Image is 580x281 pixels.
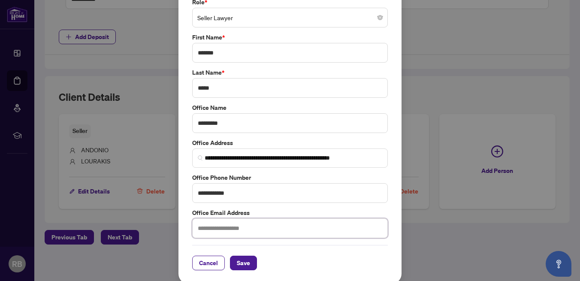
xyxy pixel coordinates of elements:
span: Cancel [199,256,218,270]
span: Save [237,256,250,270]
button: Save [230,256,257,270]
label: First Name [192,33,388,42]
label: Office Address [192,138,388,148]
label: Last Name [192,68,388,77]
label: Office Name [192,103,388,112]
button: Open asap [546,251,571,277]
img: search_icon [198,155,203,160]
span: Seller Lawyer [197,9,383,26]
span: close-circle [378,15,383,20]
label: Office Email Address [192,208,388,218]
button: Cancel [192,256,225,270]
label: Office Phone Number [192,173,388,182]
